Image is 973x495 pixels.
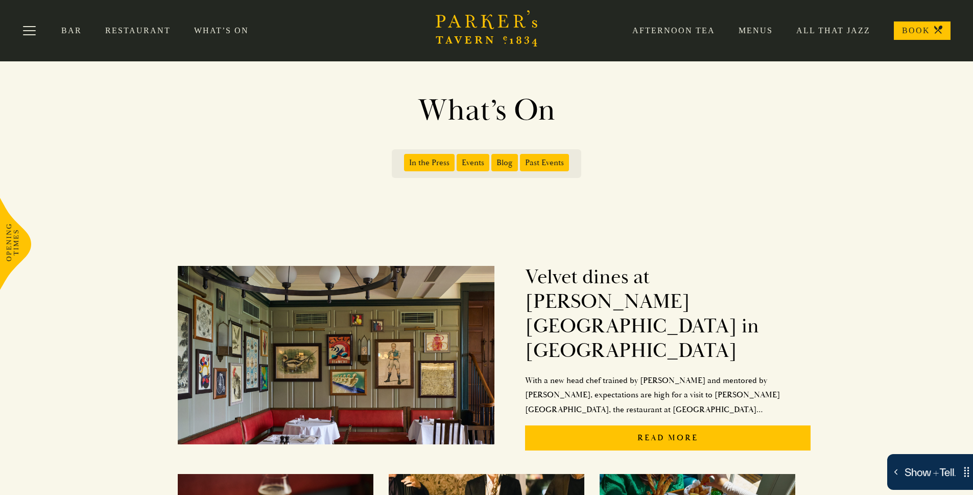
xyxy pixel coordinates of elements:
span: Past Events [520,154,569,171]
span: In the Press [404,154,455,171]
p: With a new head chef trained by [PERSON_NAME] and mentored by [PERSON_NAME], expectations are hig... [525,373,811,417]
h2: Velvet dines at [PERSON_NAME][GEOGRAPHIC_DATA] in [GEOGRAPHIC_DATA] [525,265,811,363]
p: Read More [525,425,811,451]
h1: What’s On [196,92,778,129]
span: Blog [491,154,518,171]
span: Events [457,154,489,171]
a: Velvet dines at [PERSON_NAME][GEOGRAPHIC_DATA] in [GEOGRAPHIC_DATA]With a new head chef trained b... [178,255,811,459]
